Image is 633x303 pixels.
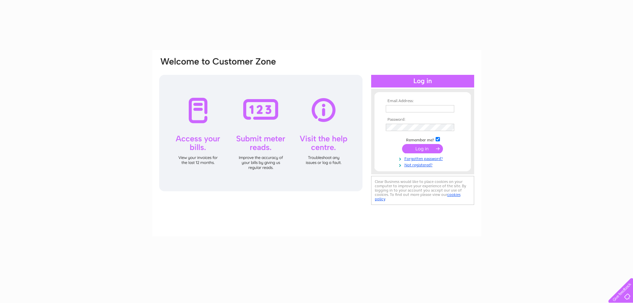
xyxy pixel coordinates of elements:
div: Clear Business would like to place cookies on your computer to improve your experience of the sit... [371,176,474,205]
a: Not registered? [386,161,461,168]
th: Password: [384,117,461,122]
input: Submit [402,144,443,153]
a: Forgotten password? [386,155,461,161]
th: Email Address: [384,99,461,103]
td: Remember me? [384,136,461,143]
a: cookies policy [375,192,461,201]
